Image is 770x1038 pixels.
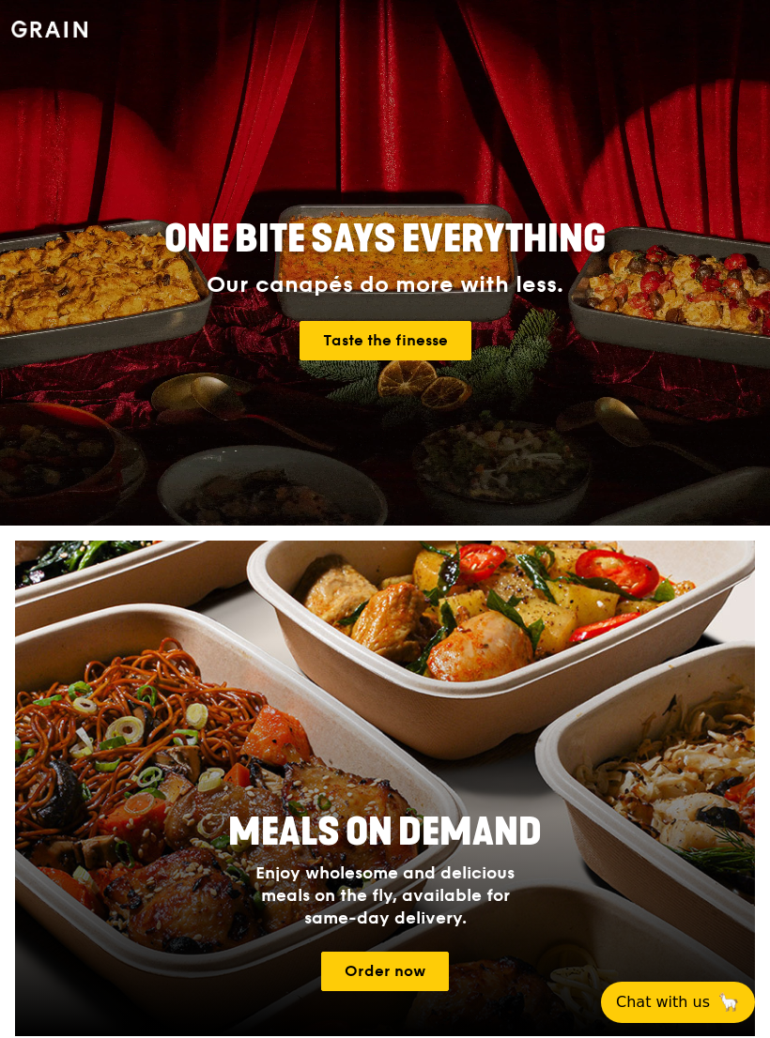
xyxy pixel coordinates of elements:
img: meals-on-demand-card.d2b6f6db.png [15,541,755,1036]
a: Meals On DemandEnjoy wholesome and delicious meals on the fly, available for same-day delivery.Or... [15,541,755,1036]
span: Chat with us [616,991,710,1014]
a: Order now [321,952,449,991]
span: 🦙 [717,991,740,1014]
span: Meals On Demand [228,810,542,855]
span: ONE BITE SAYS EVERYTHING [164,217,606,262]
img: Grain [11,21,87,38]
span: Enjoy wholesome and delicious meals on the fly, available for same-day delivery. [255,862,515,928]
div: Our canapés do more with less. [95,272,675,298]
a: Taste the finesse [300,321,471,360]
button: Chat with us🦙 [601,982,755,1023]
